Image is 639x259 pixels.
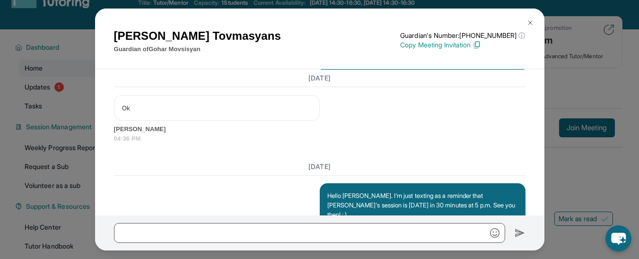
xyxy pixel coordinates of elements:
[515,227,525,239] img: Send icon
[490,228,499,238] img: Emoji
[114,27,281,45] h1: [PERSON_NAME] Tovmasyans
[518,31,525,40] span: ⓘ
[114,162,525,171] h3: [DATE]
[605,225,631,251] button: chat-button
[114,45,281,54] p: Guardian of Gohar Movsisyan
[114,73,525,82] h3: [DATE]
[400,40,525,50] p: Copy Meeting Invitation
[327,191,518,219] p: Hello [PERSON_NAME]. I'm just texting as a reminder that [PERSON_NAME]'s session is [DATE] in 30 ...
[526,19,534,27] img: Close Icon
[114,134,525,143] span: 04:36 PM
[473,41,481,49] img: Copy Icon
[400,31,525,40] p: Guardian's Number: [PHONE_NUMBER]
[114,125,525,134] span: [PERSON_NAME]
[122,103,312,113] p: Ok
